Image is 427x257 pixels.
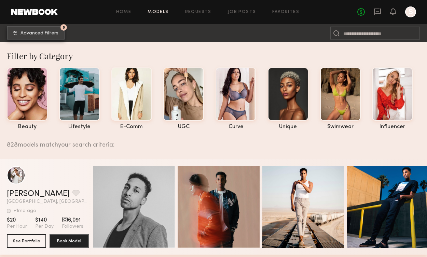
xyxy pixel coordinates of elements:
[7,234,46,248] button: See Portfolio
[7,190,70,198] a: [PERSON_NAME]
[372,124,413,130] div: influencer
[185,10,211,14] a: Requests
[7,50,427,61] div: Filter by Category
[62,224,83,230] span: Followers
[405,6,416,17] a: S
[7,199,89,204] span: [GEOGRAPHIC_DATA], [GEOGRAPHIC_DATA]
[148,10,168,14] a: Models
[268,124,308,130] div: unique
[7,124,47,130] div: beauty
[163,124,204,130] div: UGC
[7,217,27,224] span: $20
[216,124,256,130] div: curve
[35,224,54,230] span: Per Day
[228,10,256,14] a: Job Posts
[7,224,27,230] span: Per Hour
[111,124,152,130] div: e-comm
[20,31,58,36] span: Advanced Filters
[320,124,361,130] div: swimwear
[50,234,89,248] button: Book Model
[7,26,65,40] button: 5Advanced Filters
[35,217,54,224] span: $140
[7,134,422,148] div: 828 models match your search criteria:
[272,10,299,14] a: Favorites
[116,10,132,14] a: Home
[59,124,100,130] div: lifestyle
[63,26,65,29] span: 5
[62,217,83,224] span: 6,091
[14,209,36,213] div: +1mo ago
